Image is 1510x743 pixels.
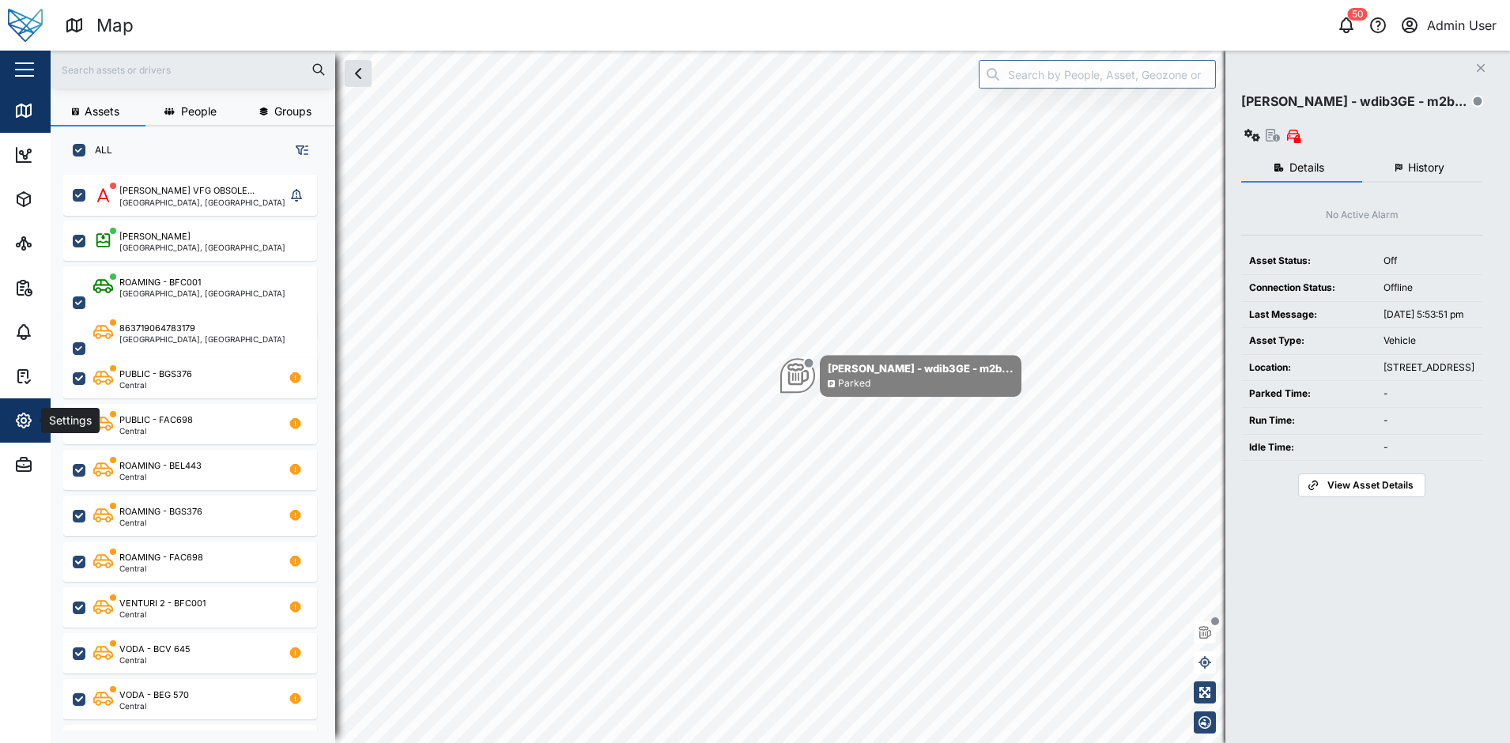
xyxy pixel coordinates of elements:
[1326,208,1399,223] div: No Active Alarm
[1384,387,1474,402] div: -
[274,106,311,117] span: Groups
[1249,281,1368,296] div: Connection Status:
[1384,440,1474,455] div: -
[119,519,202,526] div: Central
[41,235,79,252] div: Sites
[119,427,193,435] div: Central
[41,323,90,341] div: Alarms
[63,169,334,730] div: grid
[979,60,1216,89] input: Search by People, Asset, Geozone or Place
[85,144,112,157] label: ALL
[119,413,193,427] div: PUBLIC - FAC698
[780,355,1021,397] div: Map marker
[119,702,189,710] div: Central
[96,12,134,40] div: Map
[119,368,192,381] div: PUBLIC - BGS376
[1249,254,1368,269] div: Asset Status:
[119,198,285,206] div: [GEOGRAPHIC_DATA], [GEOGRAPHIC_DATA]
[1298,473,1425,497] a: View Asset Details
[1384,360,1474,375] div: [STREET_ADDRESS]
[119,322,195,335] div: 863719064783179
[119,473,202,481] div: Central
[8,8,43,43] img: Main Logo
[41,368,85,385] div: Tasks
[119,656,191,664] div: Central
[1249,334,1368,349] div: Asset Type:
[119,184,255,198] div: [PERSON_NAME] VFG OBSOLE...
[181,106,217,117] span: People
[119,643,191,656] div: VODA - BCV 645
[1348,8,1368,21] div: 50
[119,551,203,564] div: ROAMING - FAC698
[51,51,1510,743] canvas: Map
[1399,14,1497,36] button: Admin User
[1384,334,1474,349] div: Vehicle
[41,190,90,208] div: Assets
[1327,474,1414,496] span: View Asset Details
[119,505,202,519] div: ROAMING - BGS376
[119,610,206,618] div: Central
[1249,387,1368,402] div: Parked Time:
[41,146,112,164] div: Dashboard
[1384,254,1474,269] div: Off
[41,279,95,296] div: Reports
[41,412,97,429] div: Settings
[119,688,189,702] div: VODA - BEG 570
[119,243,285,251] div: [GEOGRAPHIC_DATA], [GEOGRAPHIC_DATA]
[1249,440,1368,455] div: Idle Time:
[85,106,119,117] span: Assets
[119,381,192,389] div: Central
[838,376,870,391] div: Parked
[1289,162,1324,173] span: Details
[1249,307,1368,322] div: Last Message:
[1384,281,1474,296] div: Offline
[1384,307,1474,322] div: [DATE] 5:53:51 pm
[1384,413,1474,428] div: -
[119,276,201,289] div: ROAMING - BFC001
[1408,162,1444,173] span: History
[41,102,77,119] div: Map
[1249,360,1368,375] div: Location:
[41,456,88,473] div: Admin
[1241,92,1467,111] div: [PERSON_NAME] - wdib3GE - m2b...
[60,58,326,81] input: Search assets or drivers
[119,230,191,243] div: [PERSON_NAME]
[1427,16,1497,36] div: Admin User
[119,597,206,610] div: VENTURI 2 - BFC001
[828,360,1014,376] div: [PERSON_NAME] - wdib3GE - m2b...
[119,335,285,343] div: [GEOGRAPHIC_DATA], [GEOGRAPHIC_DATA]
[119,289,285,297] div: [GEOGRAPHIC_DATA], [GEOGRAPHIC_DATA]
[1249,413,1368,428] div: Run Time:
[119,459,202,473] div: ROAMING - BEL443
[119,564,203,572] div: Central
